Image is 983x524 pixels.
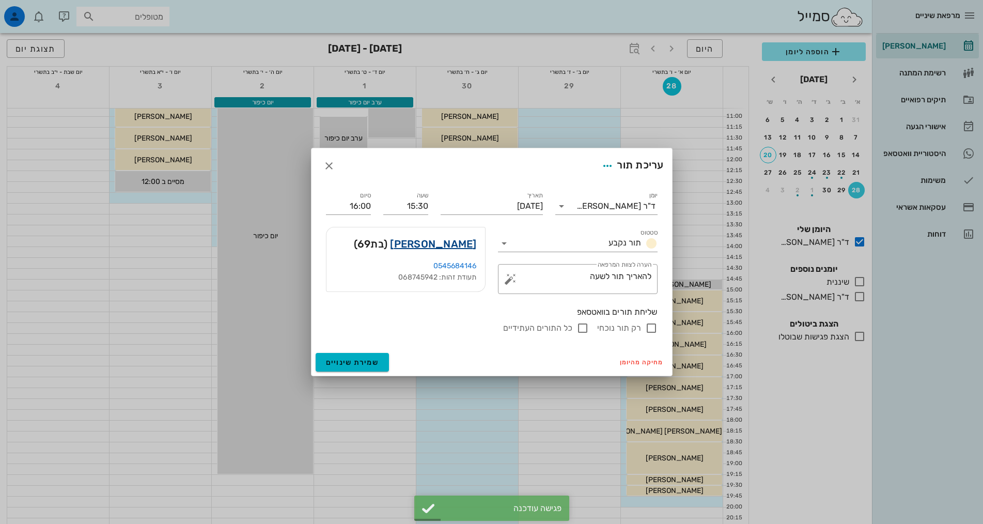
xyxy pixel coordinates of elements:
label: יומן [649,192,658,199]
div: שליחת תורים בוואטסאפ [326,306,658,318]
button: שמירת שינויים [316,353,389,372]
button: מחיקה מהיומן [616,355,668,369]
label: הערה לצוות המרפאה [597,261,651,269]
div: עריכת תור [598,157,663,175]
span: תור נקבע [608,238,641,248]
label: תאריך [526,192,543,199]
div: פגישה עודכנה [440,503,561,513]
div: סטטוסתור נקבע [498,235,658,252]
a: [PERSON_NAME] [390,236,476,252]
label: סטטוס [641,229,658,237]
div: יומןד"ר [PERSON_NAME] [555,198,658,214]
label: רק תור נוכחי [597,323,641,333]
label: סיום [360,192,371,199]
span: (בת ) [354,236,388,252]
span: מחיקה מהיומן [620,359,664,366]
div: תעודת זהות: 068745942 [335,272,477,283]
span: 69 [357,238,371,250]
label: שעה [416,192,428,199]
div: ד"ר [PERSON_NAME] [576,202,656,211]
label: כל התורים העתידיים [503,323,572,333]
span: שמירת שינויים [326,358,379,367]
a: 0545684146 [433,261,477,270]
